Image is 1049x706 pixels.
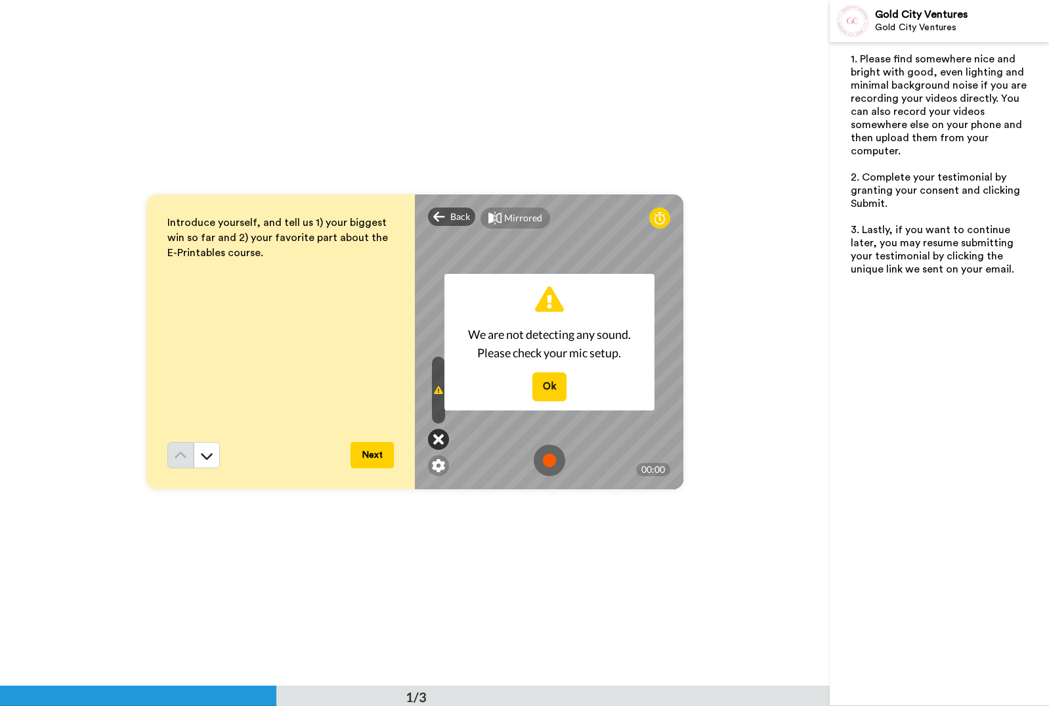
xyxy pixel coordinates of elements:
span: Please check your mic setup. [468,343,631,362]
div: 00:00 [636,463,670,476]
span: Back [450,210,470,223]
img: ic_record_start.svg [534,445,565,476]
button: Next [351,442,394,468]
span: Introduce yourself, and tell us 1) your biggest win so far and 2) your favorite part about the E-... [167,217,391,258]
span: 1. Please find somewhere nice and bright with good, even lighting and minimal background noise if... [851,54,1029,156]
div: Gold City Ventures [875,9,1048,21]
img: ic_gear.svg [432,459,445,472]
img: Profile Image [837,5,868,37]
span: 3. Lastly, if you want to continue later, you may resume submitting your testimonial by clicking ... [851,225,1016,275]
div: Mirrored [504,211,542,225]
span: We are not detecting any sound. [468,325,631,343]
div: Gold City Ventures [875,22,1048,33]
span: 2. Complete your testimonial by granting your consent and clicking Submit. [851,172,1023,209]
button: Ok [532,372,567,401]
div: 1/3 [385,688,448,706]
div: Back [428,208,475,226]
